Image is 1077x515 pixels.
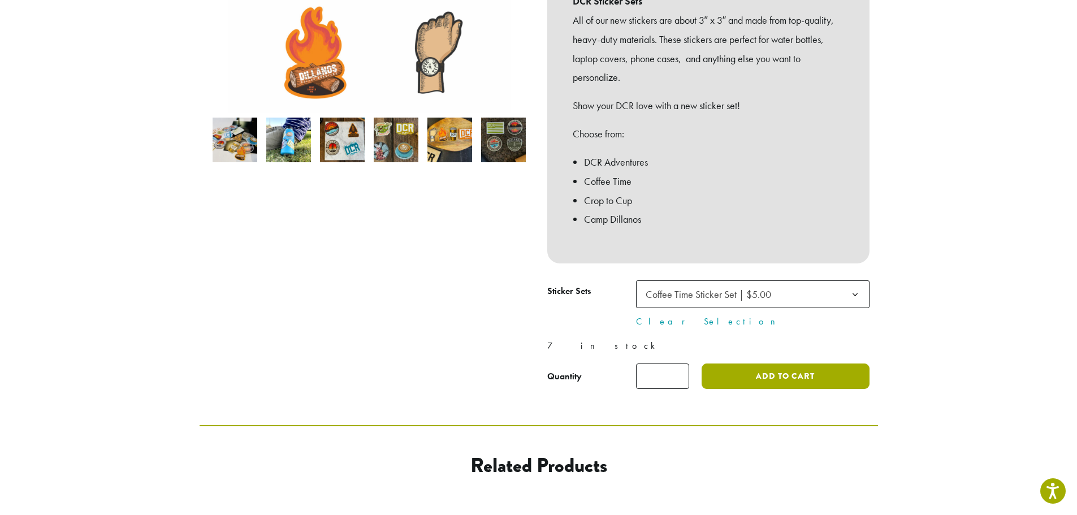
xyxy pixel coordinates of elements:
[636,280,870,308] span: Coffee Time Sticker Set | $5.00
[427,118,472,162] img: Sticker Sets - Image 5
[481,118,526,162] img: Sticker Sets - Image 6
[547,337,870,354] p: 7 in stock
[547,370,582,383] div: Quantity
[702,363,869,389] button: Add to cart
[641,283,782,305] span: Coffee Time Sticker Set | $5.00
[291,453,787,478] h2: Related products
[573,11,844,87] p: All of our new stickers are about 3″ x 3″ and made from top-quality, heavy-duty materials. These ...
[636,363,689,389] input: Product quantity
[547,283,636,300] label: Sticker Sets
[584,210,844,229] li: Camp Dillanos
[573,124,844,144] p: Choose from:
[374,118,418,162] img: Sticker Sets - Image 4
[636,315,870,328] a: Clear Selection
[573,96,844,115] p: Show your DCR love with a new sticker set!
[213,118,257,162] img: Sticker Sets
[266,118,311,162] img: Sticker Sets - Image 2
[320,118,365,162] img: Sticker Sets - Image 3
[646,288,771,301] span: Coffee Time Sticker Set | $5.00
[584,172,844,191] li: Coffee Time
[584,191,844,210] li: Crop to Cup
[584,153,844,172] li: DCR Adventures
